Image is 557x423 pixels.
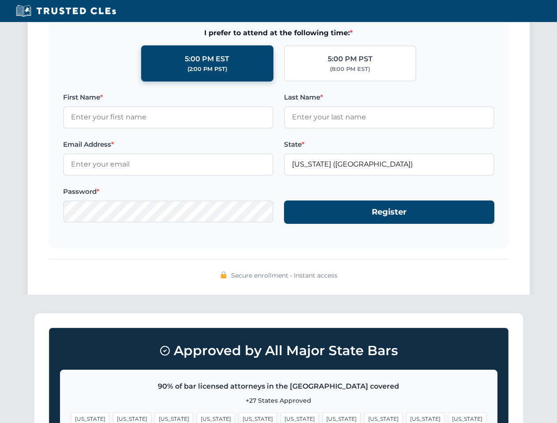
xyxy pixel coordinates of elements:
[13,4,119,18] img: Trusted CLEs
[284,200,494,224] button: Register
[63,27,494,39] span: I prefer to attend at the following time:
[63,186,273,197] label: Password
[60,339,497,363] h3: Approved by All Major State Bars
[231,271,337,280] span: Secure enrollment • Instant access
[63,139,273,150] label: Email Address
[185,53,229,65] div: 5:00 PM EST
[187,65,227,74] div: (2:00 PM PST)
[284,153,494,175] input: Florida (FL)
[63,153,273,175] input: Enter your email
[284,139,494,150] label: State
[63,106,273,128] input: Enter your first name
[220,271,227,278] img: 🔒
[328,53,373,65] div: 5:00 PM PST
[284,92,494,103] label: Last Name
[63,92,273,103] label: First Name
[71,381,486,392] p: 90% of bar licensed attorneys in the [GEOGRAPHIC_DATA] covered
[71,396,486,405] p: +27 States Approved
[330,65,370,74] div: (8:00 PM EST)
[284,106,494,128] input: Enter your last name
